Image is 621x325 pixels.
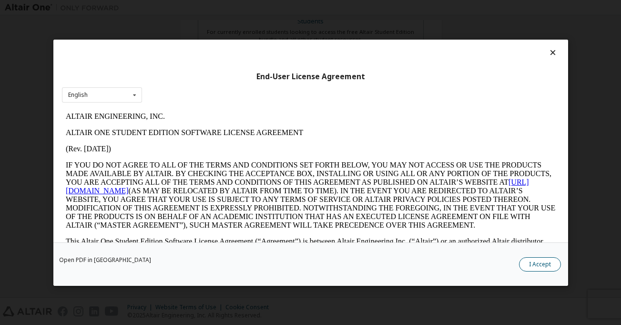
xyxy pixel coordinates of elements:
[68,92,88,98] div: English
[62,72,560,81] div: End-User License Agreement
[4,129,494,163] p: This Altair One Student Edition Software License Agreement (“Agreement”) is between Altair Engine...
[4,4,494,12] p: ALTAIR ENGINEERING, INC.
[4,70,467,86] a: [URL][DOMAIN_NAME]
[4,52,494,121] p: IF YOU DO NOT AGREE TO ALL OF THE TERMS AND CONDITIONS SET FORTH BELOW, YOU MAY NOT ACCESS OR USE...
[59,257,151,262] a: Open PDF in [GEOGRAPHIC_DATA]
[4,36,494,45] p: (Rev. [DATE])
[4,20,494,29] p: ALTAIR ONE STUDENT EDITION SOFTWARE LICENSE AGREEMENT
[519,257,561,271] button: I Accept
